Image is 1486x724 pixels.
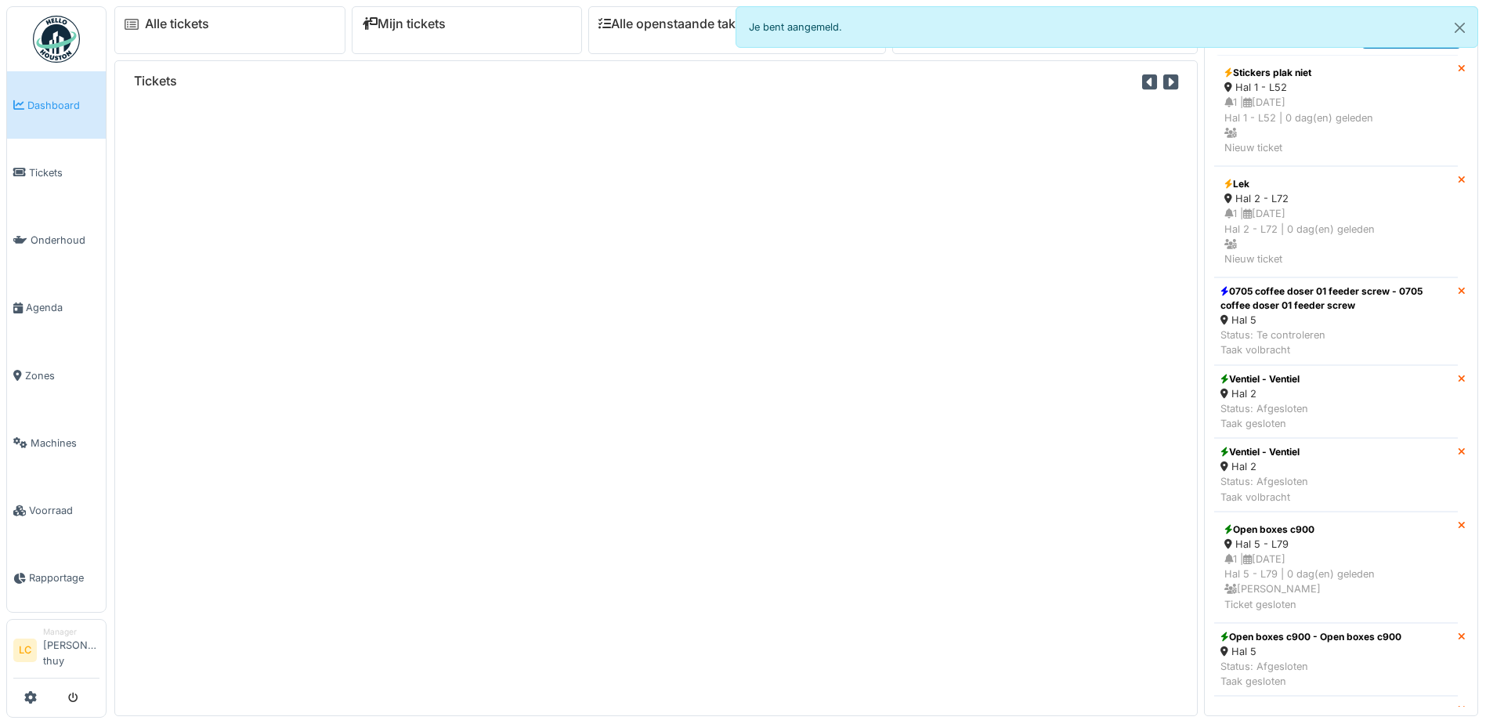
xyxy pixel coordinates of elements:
[13,626,99,679] a: LC Manager[PERSON_NAME] thuy
[1224,191,1448,206] div: Hal 2 - L72
[1220,459,1308,474] div: Hal 2
[736,6,1479,48] div: Je bent aangemeld.
[7,342,106,409] a: Zones
[7,477,106,545] a: Voorraad
[7,71,106,139] a: Dashboard
[43,626,99,638] div: Manager
[1214,166,1458,277] a: Lek Hal 2 - L72 1 |[DATE]Hal 2 - L72 | 0 dag(en) geleden Nieuw ticket
[1220,313,1452,328] div: Hal 5
[13,639,37,662] li: LC
[1214,623,1458,697] a: Open boxes c900 - Open boxes c900 Hal 5 Status: AfgeslotenTaak gesloten
[29,570,99,585] span: Rapportage
[1224,206,1448,266] div: 1 | [DATE] Hal 2 - L72 | 0 dag(en) geleden Nieuw ticket
[1220,284,1452,313] div: 0705 coffee doser 01 feeder screw - 0705 coffee doser 01 feeder screw
[7,139,106,206] a: Tickets
[362,16,446,31] a: Mijn tickets
[1214,438,1458,512] a: Ventiel - Ventiel Hal 2 Status: AfgeslotenTaak volbracht
[145,16,209,31] a: Alle tickets
[1220,401,1308,431] div: Status: Afgesloten Taak gesloten
[1224,66,1448,80] div: Stickers plak niet
[1224,80,1448,95] div: Hal 1 - L52
[31,436,99,451] span: Machines
[1224,552,1448,612] div: 1 | [DATE] Hal 5 - L79 | 0 dag(en) geleden [PERSON_NAME] Ticket gesloten
[26,300,99,315] span: Agenda
[1220,644,1401,659] div: Hal 5
[598,16,750,31] a: Alle openstaande taken
[7,409,106,476] a: Machines
[7,207,106,274] a: Onderhoud
[29,165,99,180] span: Tickets
[1220,474,1308,504] div: Status: Afgesloten Taak volbracht
[1224,95,1448,155] div: 1 | [DATE] Hal 1 - L52 | 0 dag(en) geleden Nieuw ticket
[7,545,106,612] a: Rapportage
[1220,445,1308,459] div: Ventiel - Ventiel
[1220,630,1401,644] div: Open boxes c900 - Open boxes c900
[1214,365,1458,439] a: Ventiel - Ventiel Hal 2 Status: AfgeslotenTaak gesloten
[1224,523,1448,537] div: Open boxes c900
[1224,537,1448,552] div: Hal 5 - L79
[1224,177,1448,191] div: Lek
[27,98,99,113] span: Dashboard
[1442,7,1477,49] button: Close
[43,626,99,675] li: [PERSON_NAME] thuy
[1214,512,1458,623] a: Open boxes c900 Hal 5 - L79 1 |[DATE]Hal 5 - L79 | 0 dag(en) geleden [PERSON_NAME]Ticket gesloten
[1214,55,1458,166] a: Stickers plak niet Hal 1 - L52 1 |[DATE]Hal 1 - L52 | 0 dag(en) geleden Nieuw ticket
[7,274,106,342] a: Agenda
[1220,659,1401,689] div: Status: Afgesloten Taak gesloten
[1214,277,1458,365] a: 0705 coffee doser 01 feeder screw - 0705 coffee doser 01 feeder screw Hal 5 Status: Te controlere...
[1220,386,1308,401] div: Hal 2
[31,233,99,248] span: Onderhoud
[1220,328,1452,357] div: Status: Te controleren Taak volbracht
[29,503,99,518] span: Voorraad
[25,368,99,383] span: Zones
[134,74,177,89] h6: Tickets
[33,16,80,63] img: Badge_color-CXgf-gQk.svg
[1220,372,1308,386] div: Ventiel - Ventiel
